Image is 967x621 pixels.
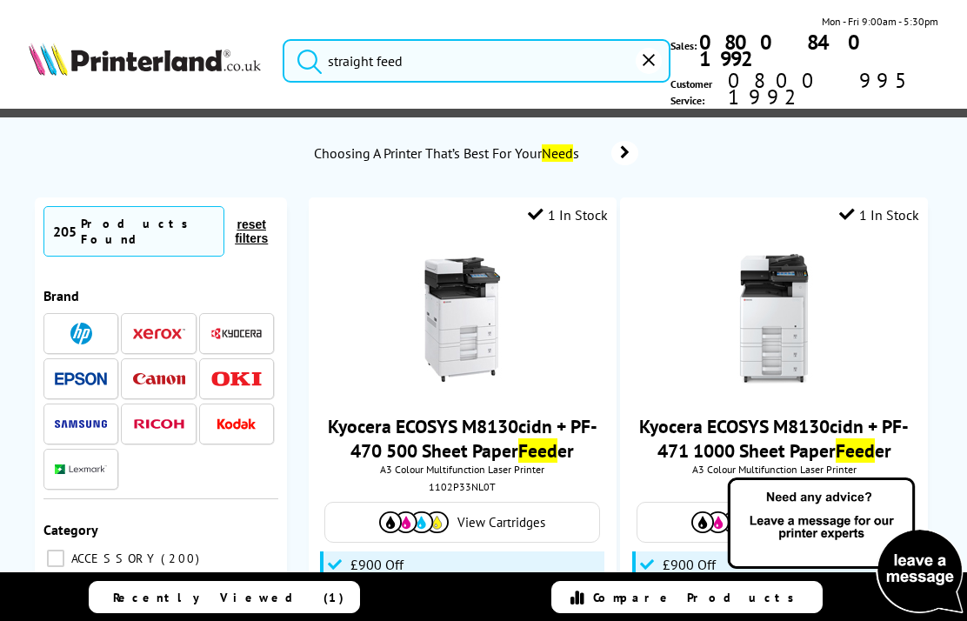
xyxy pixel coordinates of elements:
b: 0800 840 1992 [699,29,873,72]
img: Kyocera [210,327,263,340]
mark: Need [542,144,573,162]
div: 1 In Stock [839,206,919,224]
a: View Cartridges [646,511,903,533]
img: Canon [133,373,185,384]
span: Brand [43,287,79,304]
mark: Feed [518,438,557,463]
img: Cartridges [379,511,449,533]
div: Products Found [81,216,215,247]
div: 1102P33NL0T [322,480,604,493]
span: Category [43,521,98,538]
a: 0800 840 1992 [697,34,937,67]
button: reset filters [224,217,278,246]
img: Kyocera-M8130cidn-HCF-Bundle-Small.jpg [709,254,839,384]
a: Printerland Logo [29,43,260,79]
img: Open Live Chat window [724,475,967,618]
img: Epson [55,372,107,385]
span: A3 Colour Multifunction Laser Printer [317,463,608,476]
a: Kyocera ECOSYS M8130cidn + PF-470 500 Sheet PaperFeeder [328,414,597,463]
img: Kodak [210,418,263,429]
span: Sales: [670,37,697,54]
span: Recently Viewed (1) [113,590,344,605]
a: Kyocera ECOSYS M8130cidn + PF-471 1000 Sheet PaperFeeder [639,414,909,463]
img: Xerox [133,328,185,340]
img: Samsung [55,420,107,428]
img: HP [70,323,92,344]
a: Recently Viewed (1) [89,581,360,613]
span: Customer Service: [670,72,937,109]
img: Printerland Logo [29,43,260,76]
img: Ricoh [133,419,185,429]
input: Search product o [283,39,670,83]
span: Mon - Fri 9:00am - 5:30pm [822,13,938,30]
img: Lexmark [55,464,107,475]
span: Choosing A Printer That’s Best For Your s [312,144,585,162]
span: 0800 995 1992 [725,72,938,105]
span: View Cartridges [457,514,545,531]
span: ACCESSORY [67,551,159,566]
a: View Cartridges [334,511,590,533]
span: 205 [53,223,77,240]
span: 200 [161,551,203,566]
span: £900 Off [350,556,403,573]
mark: Feed [836,438,875,463]
a: Compare Products [551,581,823,613]
a: Choosing A Printer That’s Best For YourNeeds [312,141,638,165]
img: OKI [210,371,263,386]
span: A3 Colour Multifunction Laser Printer [629,463,919,476]
img: Kyocera-M8130cidn-TC-Bundle-Small.jpg [397,254,528,384]
input: ACCESSORY 200 [47,550,64,567]
div: 1 In Stock [528,206,608,224]
div: 1102P33NL0X [633,480,915,493]
span: £900 Off [663,556,716,573]
span: Compare Products [593,590,804,605]
img: Cartridges [691,511,761,533]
